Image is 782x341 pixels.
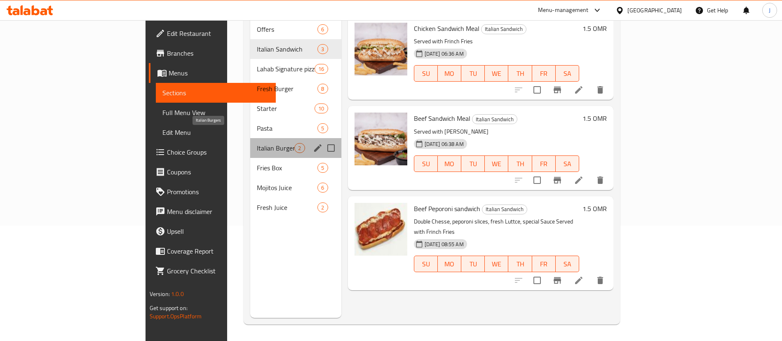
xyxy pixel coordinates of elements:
[318,85,327,93] span: 8
[250,39,341,59] div: Italian Sandwich3
[559,158,576,170] span: SA
[167,226,270,236] span: Upsell
[167,147,270,157] span: Choice Groups
[532,65,556,82] button: FR
[250,158,341,178] div: Fries Box5
[169,68,270,78] span: Menus
[257,44,317,54] div: Italian Sandwich
[317,24,328,34] div: items
[482,205,527,214] span: Italian Sandwich
[149,24,276,43] a: Edit Restaurant
[257,183,317,193] span: Mojitos Juice
[627,6,682,15] div: [GEOGRAPHIC_DATA]
[315,64,328,74] div: items
[317,163,328,173] div: items
[535,68,552,80] span: FR
[488,68,505,80] span: WE
[315,103,328,113] div: items
[167,167,270,177] span: Coupons
[418,68,434,80] span: SU
[441,68,458,80] span: MO
[149,162,276,182] a: Coupons
[559,68,576,80] span: SA
[556,65,579,82] button: SA
[315,105,327,113] span: 10
[167,28,270,38] span: Edit Restaurant
[162,127,270,137] span: Edit Menu
[485,155,508,172] button: WE
[528,272,546,289] span: Select to update
[582,203,607,214] h6: 1.5 OMR
[149,63,276,83] a: Menus
[535,258,552,270] span: FR
[257,202,317,212] span: Fresh Juice
[590,80,610,100] button: delete
[167,246,270,256] span: Coverage Report
[318,125,327,132] span: 5
[547,80,567,100] button: Branch-specific-item
[512,68,528,80] span: TH
[355,23,407,75] img: Chicken Sandwich Meal
[414,65,438,82] button: SU
[574,275,584,285] a: Edit menu item
[317,84,328,94] div: items
[582,113,607,124] h6: 1.5 OMR
[481,24,526,34] div: Italian Sandwich
[150,303,188,313] span: Get support on:
[547,170,567,190] button: Branch-specific-item
[559,258,576,270] span: SA
[472,115,517,124] span: Italian Sandwich
[149,182,276,202] a: Promotions
[257,64,315,74] div: Lahab Signature pizza
[532,256,556,272] button: FR
[257,163,317,173] span: Fries Box
[257,123,317,133] div: Pasta
[156,122,276,142] a: Edit Menu
[250,178,341,198] div: Mojitos Juice6
[465,258,481,270] span: TU
[414,256,438,272] button: SU
[461,155,485,172] button: TU
[355,113,407,165] img: Beef Sandwich Meal
[535,158,552,170] span: FR
[481,24,526,34] span: Italian Sandwich
[317,202,328,212] div: items
[294,143,305,153] div: items
[295,144,304,152] span: 2
[149,202,276,221] a: Menu disclaimer
[156,103,276,122] a: Full Menu View
[317,44,328,54] div: items
[441,158,458,170] span: MO
[257,24,317,34] span: Offers
[250,198,341,217] div: Fresh Juice2
[149,261,276,281] a: Grocery Checklist
[556,155,579,172] button: SA
[528,172,546,189] span: Select to update
[538,5,589,15] div: Menu-management
[257,84,317,94] div: Fresh Burger
[488,258,505,270] span: WE
[250,79,341,99] div: Fresh Burger8
[318,164,327,172] span: 5
[149,142,276,162] a: Choice Groups
[317,183,328,193] div: items
[162,88,270,98] span: Sections
[250,99,341,118] div: Starter10
[472,114,517,124] div: Italian Sandwich
[318,45,327,53] span: 3
[461,256,485,272] button: TU
[257,103,315,113] div: Starter
[574,175,584,185] a: Edit menu item
[250,118,341,138] div: Pasta5
[769,6,770,15] span: J
[421,140,467,148] span: [DATE] 06:38 AM
[318,26,327,33] span: 6
[414,202,480,215] span: Beef Peporoni sandwich
[250,16,341,221] nav: Menu sections
[149,43,276,63] a: Branches
[556,256,579,272] button: SA
[414,127,580,137] p: Served with [PERSON_NAME]
[590,270,610,290] button: delete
